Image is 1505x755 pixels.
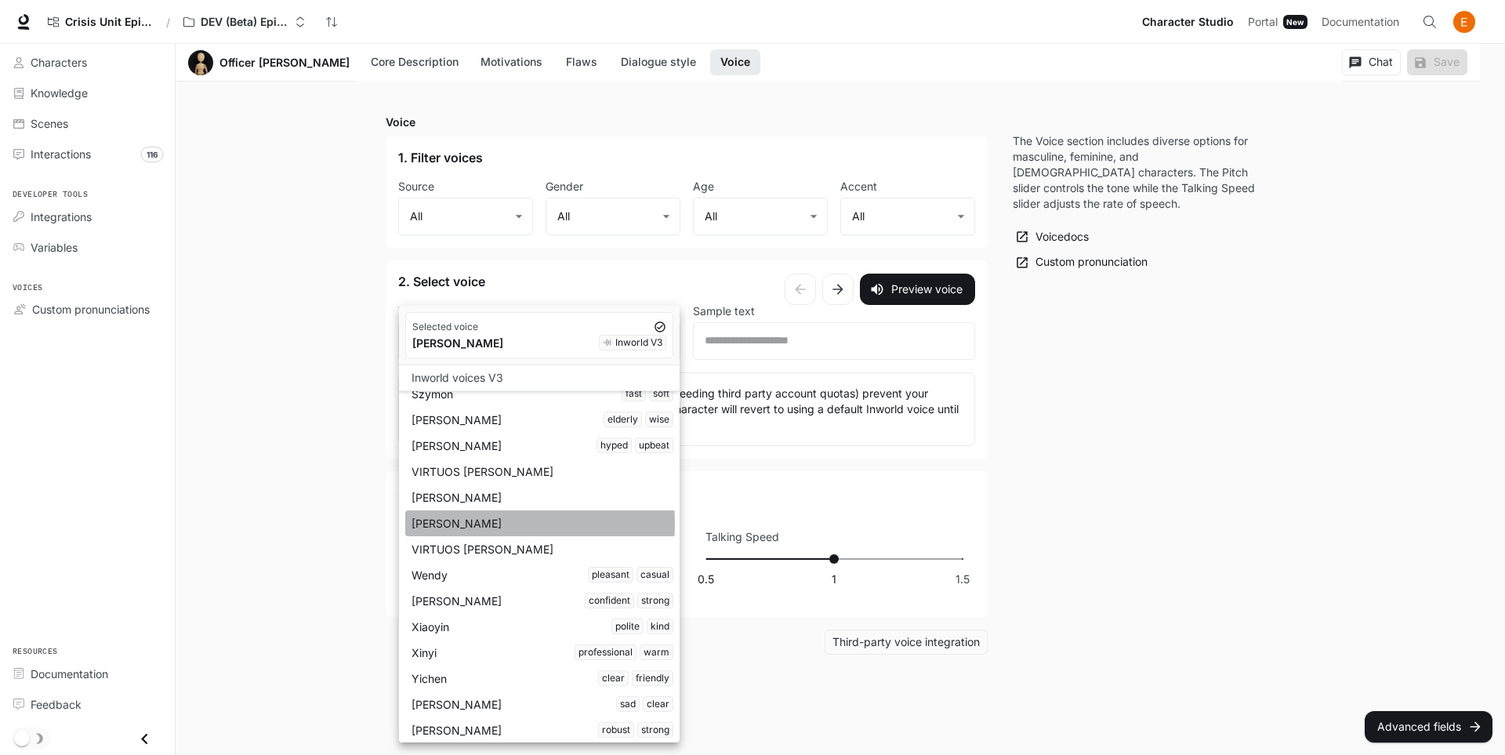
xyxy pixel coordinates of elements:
[649,412,669,427] span: wise
[412,619,673,635] div: Xiaoyin
[620,697,636,711] span: sad
[607,412,638,427] span: elderly
[600,438,628,452] span: hyped
[412,696,673,713] div: [PERSON_NAME]
[412,489,673,506] div: [PERSON_NAME]
[602,671,625,685] span: clear
[592,568,629,582] span: pleasant
[412,437,673,454] div: [PERSON_NAME]
[602,723,630,737] span: robust
[636,671,669,685] span: friendly
[641,593,669,608] span: strong
[412,567,673,583] div: Wendy
[412,515,673,532] div: [PERSON_NAME]
[412,463,673,480] div: VIRTUOS [PERSON_NAME]
[651,619,669,633] span: kind
[653,387,669,401] span: soft
[412,386,673,402] div: Szymon
[589,593,630,608] span: confident
[399,365,680,391] li: Inworld voices V3
[644,645,669,659] span: warm
[412,319,478,335] span: Selected voice
[615,619,640,633] span: polite
[639,438,669,452] span: upbeat
[412,412,673,428] div: [PERSON_NAME]
[412,593,673,609] div: [PERSON_NAME]
[615,336,662,350] span: Inworld V3
[626,387,642,401] span: fast
[641,723,669,737] span: strong
[412,722,673,739] div: [PERSON_NAME]
[412,335,503,351] div: [PERSON_NAME]
[640,568,669,582] span: casual
[412,541,673,557] div: VIRTUOS [PERSON_NAME]
[412,644,673,661] div: Xinyi
[412,670,673,687] div: Yichen
[578,645,633,659] span: professional
[647,697,669,711] span: clear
